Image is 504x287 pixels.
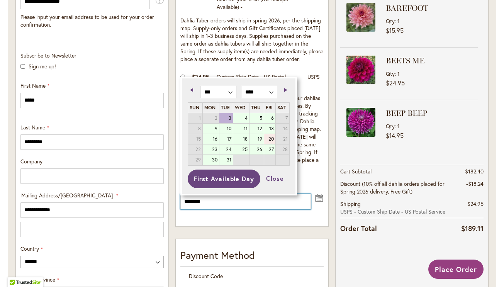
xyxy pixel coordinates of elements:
[467,200,484,207] span: $24.95
[276,124,289,134] span: 14
[465,168,484,175] span: $182.40
[276,113,289,123] span: 7
[204,104,216,110] span: Monday
[340,180,445,195] span: Discount (10% off all dahlia orders placed for Spring 2026 delivery, Free Gift)
[20,82,46,89] span: First Name
[188,170,260,188] button: First Available Day
[276,134,289,144] span: 21
[249,134,264,144] a: 19
[461,224,484,233] span: $189.11
[466,180,484,187] span: -$18.24
[241,86,277,98] select: Select year
[264,144,275,155] a: 27
[20,158,42,165] span: Company
[188,155,202,165] span: 29
[219,124,233,134] a: 10
[6,260,27,281] iframe: Launch Accessibility Center
[249,124,264,134] a: 12
[213,71,304,92] td: Custom Ship Date - US Postal Service
[386,3,476,14] strong: BAREFOOT
[219,144,233,155] a: 24
[20,52,76,59] span: Subscribe to Newsletter
[233,124,249,134] a: 11
[386,79,405,87] span: $24.95
[260,170,290,187] button: Close
[435,265,477,274] span: Place Order
[277,104,286,110] span: Saturday
[428,260,484,279] button: Place Order
[386,26,404,34] span: $15.95
[249,113,264,123] a: 5
[386,17,395,25] span: Qty
[276,144,289,155] span: 28
[346,55,375,84] img: BEETS ME
[29,63,56,70] label: Sign me up!
[386,122,395,130] span: Qty
[21,192,113,199] span: Mailing Address/[GEOGRAPHIC_DATA]
[264,134,275,144] a: 20
[190,104,199,110] span: Sunday
[188,85,198,95] a: Previous
[219,134,233,144] a: 17
[233,144,249,155] a: 25
[304,71,324,92] td: USPS
[203,124,219,134] a: 9
[397,17,400,25] span: 1
[233,134,249,144] a: 18
[251,104,261,110] span: Thursday
[386,108,476,119] strong: BEEP BEEP
[188,144,202,155] span: 22
[20,124,45,131] span: Last Name
[180,15,324,71] td: Dahlia Tuber orders will ship in spring 2026, per the shipping map. Supply-only orders and Gift C...
[340,208,460,216] span: USPS - Custom Ship Date - US Postal Service
[386,55,476,66] strong: BEETS ME
[219,155,233,165] a: 31
[264,124,275,134] a: 13
[233,113,249,123] a: 4
[203,113,219,123] span: 2
[340,165,460,178] th: Cart Subtotal
[188,113,202,123] span: 1
[346,108,375,137] img: BEEP BEEP
[188,124,202,134] span: 8
[397,70,400,77] span: 1
[20,13,154,28] span: Please input your email address to be used for your order confirmation.
[203,144,219,155] a: 23
[180,248,324,267] div: Payment Method
[266,104,273,110] span: Friday
[386,131,404,139] span: $14.95
[221,104,230,110] span: Tuesday
[340,200,361,207] span: Shipping
[279,85,289,95] a: Next
[188,134,202,144] span: 15
[203,134,219,144] a: 16
[189,272,223,280] span: Discount Code
[200,86,236,98] select: Select month
[249,144,264,155] a: 26
[284,88,287,92] span: Next
[192,73,209,80] span: $24.95
[190,88,193,92] span: Previous
[264,113,275,123] a: 6
[235,104,246,110] span: Wednesday
[386,70,395,77] span: Qty
[203,155,219,165] a: 30
[397,122,400,130] span: 1
[219,113,233,123] a: 3
[340,222,377,234] strong: Order Total
[20,245,39,252] span: Country
[346,3,375,32] img: BAREFOOT
[20,276,55,283] span: State/Province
